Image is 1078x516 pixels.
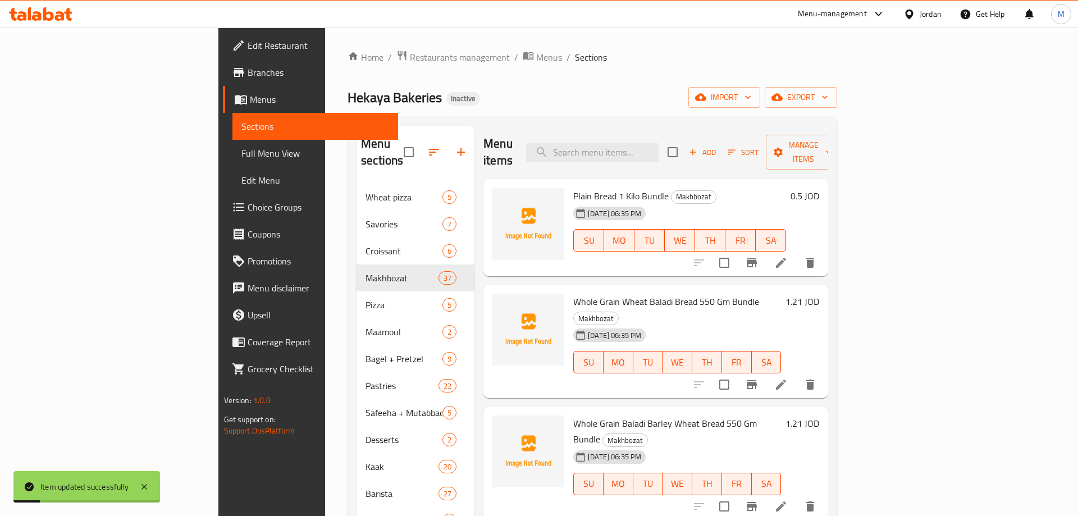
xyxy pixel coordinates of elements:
[523,50,562,65] a: Menus
[573,229,604,252] button: SU
[775,138,832,166] span: Manage items
[798,7,867,21] div: Menu-management
[446,94,480,103] span: Inactive
[357,291,474,318] div: Pizza5
[223,328,399,355] a: Coverage Report
[357,372,474,399] div: Pastries22
[602,433,648,447] div: Makhbozat
[248,227,390,241] span: Coupons
[573,415,757,447] span: Whole Grain Baladi Barley Wheat Bread 550 Gm Bundle
[366,325,442,339] span: Maamoul
[357,426,474,453] div: Desserts2
[442,406,456,419] div: items
[410,51,510,64] span: Restaurants management
[774,256,788,270] a: Edit menu item
[573,351,604,373] button: SU
[578,476,599,492] span: SU
[727,476,747,492] span: FR
[669,232,691,249] span: WE
[443,219,456,230] span: 7
[692,351,722,373] button: TH
[774,378,788,391] a: Edit menu item
[223,302,399,328] a: Upsell
[661,140,684,164] span: Select section
[663,351,692,373] button: WE
[1058,8,1065,20] span: M
[366,487,438,500] span: Barista
[443,435,456,445] span: 2
[439,462,456,472] span: 20
[223,86,399,113] a: Menus
[730,232,751,249] span: FR
[357,238,474,264] div: Croissant6
[604,473,633,495] button: MO
[785,294,819,309] h6: 1.21 JOD
[492,188,564,260] img: Plain Bread 1 Kilo Bundle
[446,92,480,106] div: Inactive
[248,308,390,322] span: Upsell
[224,393,252,408] span: Version:
[608,354,629,371] span: MO
[241,173,390,187] span: Edit Menu
[639,232,660,249] span: TU
[442,298,456,312] div: items
[536,51,562,64] span: Menus
[442,217,456,231] div: items
[578,232,600,249] span: SU
[695,229,725,252] button: TH
[396,50,510,65] a: Restaurants management
[492,294,564,366] img: Whole Grain Wheat Baladi Bread 550 Gm Bundle
[752,351,782,373] button: SA
[366,352,442,366] div: Bagel + Pretzel
[248,362,390,376] span: Grocery Checklist
[633,351,663,373] button: TU
[634,229,665,252] button: TU
[684,144,720,161] span: Add item
[684,144,720,161] button: Add
[700,232,721,249] span: TH
[722,351,752,373] button: FR
[791,188,819,204] h6: 0.5 JOD
[248,200,390,214] span: Choice Groups
[253,393,271,408] span: 1.0.0
[366,298,442,312] span: Pizza
[357,480,474,507] div: Barista27
[366,406,442,419] div: Safeeha + Mutabbaq
[241,120,390,133] span: Sections
[697,354,718,371] span: TH
[366,433,442,446] div: Desserts
[797,371,824,398] button: delete
[366,190,442,204] span: Wheat pizza
[608,476,629,492] span: MO
[223,275,399,302] a: Menu disclaimer
[774,90,828,104] span: export
[765,87,837,108] button: export
[357,399,474,426] div: Safeeha + Mutabbaq5
[797,249,824,276] button: delete
[439,273,456,284] span: 37
[712,251,736,275] span: Select to update
[357,453,474,480] div: Kaak20
[567,51,570,64] li: /
[583,451,646,462] span: [DATE] 06:35 PM
[224,423,295,438] a: Support.OpsPlatform
[728,146,759,159] span: Sort
[575,51,607,64] span: Sections
[439,488,456,499] span: 27
[438,271,456,285] div: items
[766,135,841,170] button: Manage items
[40,481,129,493] div: Item updated successfully
[442,352,456,366] div: items
[712,373,736,396] span: Select to update
[366,271,438,285] span: Makhbozat
[357,211,474,238] div: Savories7
[573,312,619,325] div: Makhbozat
[443,327,456,337] span: 2
[574,312,618,325] span: Makhbozat
[443,354,456,364] span: 9
[514,51,518,64] li: /
[752,473,782,495] button: SA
